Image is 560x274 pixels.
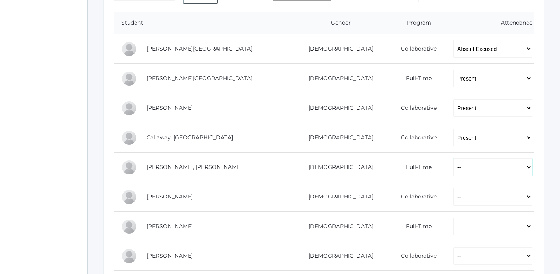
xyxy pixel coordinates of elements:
[121,41,137,57] div: Charlotte Bair
[387,153,446,182] td: Full-Time
[387,93,446,123] td: Collaborative
[121,100,137,116] div: Lee Blasman
[289,153,387,182] td: [DEMOGRAPHIC_DATA]
[387,64,446,93] td: Full-Time
[289,123,387,153] td: [DEMOGRAPHIC_DATA]
[147,134,233,141] a: Callaway, [GEOGRAPHIC_DATA]
[147,252,193,259] a: [PERSON_NAME]
[387,241,446,271] td: Collaborative
[121,130,137,146] div: Kiel Callaway
[147,104,193,111] a: [PERSON_NAME]
[387,34,446,64] td: Collaborative
[289,212,387,241] td: [DEMOGRAPHIC_DATA]
[147,193,193,200] a: [PERSON_NAME]
[121,160,137,175] div: Luna Cardenas
[289,93,387,123] td: [DEMOGRAPHIC_DATA]
[114,12,289,34] th: Student
[289,12,387,34] th: Gender
[387,12,446,34] th: Program
[289,64,387,93] td: [DEMOGRAPHIC_DATA]
[121,71,137,86] div: Jordan Bell
[147,163,242,170] a: [PERSON_NAME], [PERSON_NAME]
[121,248,137,264] div: Nathan Dishchekenian
[289,241,387,271] td: [DEMOGRAPHIC_DATA]
[147,223,193,230] a: [PERSON_NAME]
[289,182,387,212] td: [DEMOGRAPHIC_DATA]
[147,75,252,82] a: [PERSON_NAME][GEOGRAPHIC_DATA]
[147,45,252,52] a: [PERSON_NAME][GEOGRAPHIC_DATA]
[289,34,387,64] td: [DEMOGRAPHIC_DATA]
[121,219,137,234] div: Olivia Dainko
[387,123,446,153] td: Collaborative
[446,12,534,34] th: Attendance
[121,189,137,205] div: Teddy Dahlstrom
[387,212,446,241] td: Full-Time
[387,182,446,212] td: Collaborative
